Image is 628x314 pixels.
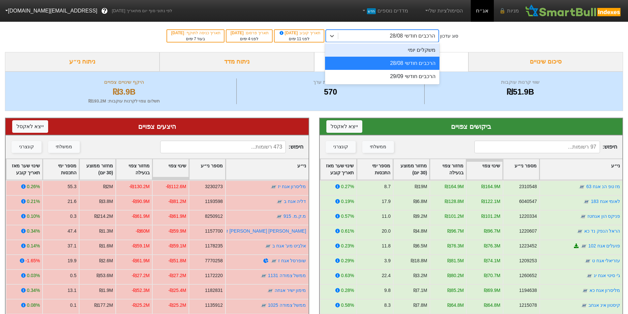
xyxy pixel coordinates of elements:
div: קונצרני [333,143,348,151]
img: tase link [267,287,274,294]
a: פניקס הון אגחטז [587,214,620,219]
a: ממשל צמודה 1131 [268,273,306,278]
a: [PERSON_NAME] [PERSON_NAME] ז [226,228,306,234]
div: -₪25.2M [168,302,186,309]
div: 1178235 [205,243,223,249]
a: מ.ק.מ. 915 [284,214,306,219]
div: ביקושים והיצעים צפויים [314,52,469,71]
div: משקלים יומי [325,43,439,57]
div: ₪177.2M [94,302,113,309]
div: 0.34% [27,287,40,294]
div: 9.8 [384,287,390,294]
div: ₪6.5M [413,243,427,249]
div: ממשלתי [56,143,72,151]
div: Toggle SortBy [393,159,429,180]
img: tase link [584,258,591,264]
div: 1220334 [519,213,537,220]
div: 1193598 [205,198,223,205]
a: מז טפ הנ אגח 63 [586,184,620,189]
div: ממשלתי [370,143,386,151]
div: -₪25.2M [132,302,150,309]
div: 20.0 [381,228,390,235]
div: ₪96.7M [447,228,464,235]
img: tase link [586,272,593,279]
span: [DATE] [279,31,299,35]
div: ₪51.9B [426,86,614,98]
span: [DATE] [230,31,245,35]
div: Toggle SortBy [357,159,393,180]
div: 0.14% [27,243,40,249]
div: -₪112.6M [166,183,186,190]
div: -₪61.9M [168,213,186,220]
div: ₪81.5M [447,257,464,264]
div: 1215078 [519,302,537,309]
div: 8250912 [205,213,223,220]
button: ממשלתי [48,141,80,153]
div: 6040547 [519,198,537,205]
div: 17.9 [381,198,390,205]
div: ₪164.9M [481,183,500,190]
div: 8.7 [384,183,390,190]
div: 0.1 [70,302,76,309]
a: דליה אגח ב [284,199,306,204]
div: 0.23% [341,243,354,249]
img: tase link [582,287,588,294]
div: ₪2.6M [99,257,113,264]
div: -₪25.4M [168,287,186,294]
div: 0.19% [341,198,354,205]
div: תאריך כניסה לתוקף : [170,30,221,36]
div: ₪76.3M [447,243,464,249]
div: ₪164.9M [445,183,464,190]
div: 13.1 [68,287,76,294]
div: ₪101.2M [445,213,464,220]
div: ₪101.2M [481,213,500,220]
div: Toggle SortBy [503,159,539,180]
div: 22.4 [381,272,390,279]
span: [DATE] [171,31,185,35]
div: ₪1.3M [99,228,113,235]
div: 0.21% [27,198,40,205]
div: -₪81.2M [168,198,186,205]
input: 473 רשומות... [160,141,286,153]
img: tase link [580,213,586,220]
button: ייצא לאקסל [326,120,362,133]
img: tase link [260,302,267,309]
img: tase link [276,213,283,220]
div: ₪3.8M [99,198,113,205]
div: Toggle SortBy [430,159,466,180]
div: Toggle SortBy [540,159,622,180]
span: חדש [367,8,376,14]
a: לאומי אגח 183 [591,199,620,204]
div: 1209253 [519,257,537,264]
div: 0.63% [341,272,354,279]
div: 7770258 [205,257,223,264]
div: 55.3 [68,183,76,190]
div: -1.65% [25,257,40,264]
div: 0.10% [27,213,40,220]
div: 1220607 [519,228,537,235]
img: tase link [265,243,271,249]
div: ₪1.9M [99,287,113,294]
div: 0.57% [341,213,354,220]
div: -₪59.1M [132,243,150,249]
div: היצעים צפויים [12,122,302,131]
div: -₪59.1M [168,243,186,249]
div: 0.03% [27,272,40,279]
a: ג'י סיטי אגח יג [594,273,620,278]
div: 8.3 [384,302,390,309]
span: חיפוש : [474,141,617,153]
div: -₪60M [135,228,150,235]
div: 570 [238,86,423,98]
div: -₪51.8M [168,257,186,264]
div: 3.9 [384,257,390,264]
div: 0.08% [27,302,40,309]
div: ₪64.8M [484,302,500,309]
div: תשלום צפוי לקרנות עוקבות : ₪193.2M [14,98,235,104]
div: ₪85.2M [447,287,464,294]
div: Toggle SortBy [320,159,356,180]
div: ביקושים צפויים [326,122,616,131]
img: tase link [270,184,277,190]
div: 47.4 [68,228,76,235]
img: tase link [271,258,277,264]
button: קונצרני [326,141,356,153]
